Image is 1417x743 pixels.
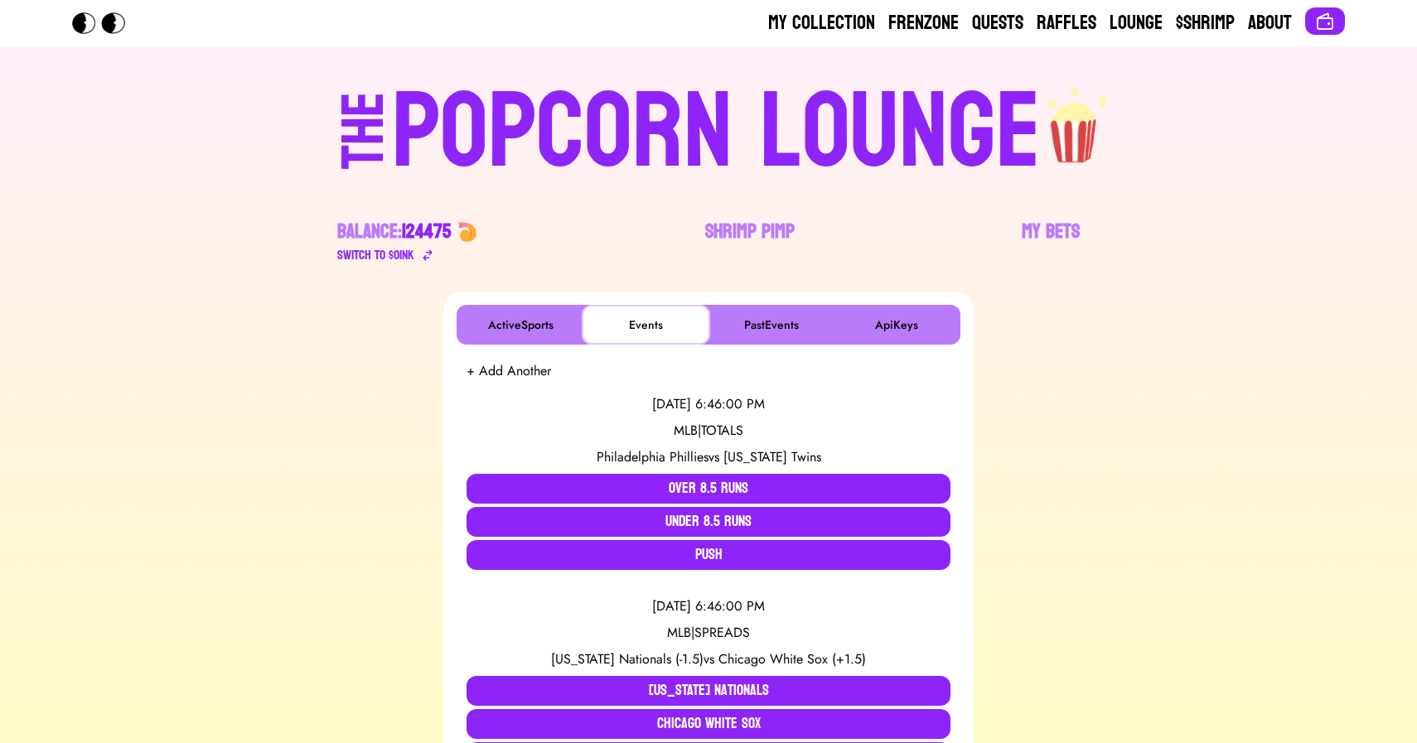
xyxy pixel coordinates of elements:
[597,447,708,466] span: Philadelphia Phillies
[467,596,950,616] div: [DATE] 6:46:00 PM
[467,447,950,467] div: vs
[835,308,957,341] button: ApiKeys
[467,361,551,381] button: + Add Another
[467,623,950,643] div: MLB | SPREADS
[1315,12,1335,31] img: Connect wallet
[1022,219,1080,265] a: My Bets
[337,245,414,265] div: Switch to $ OINK
[467,540,950,570] button: Push
[705,219,795,265] a: Shrimp Pimp
[723,447,821,466] span: [US_STATE] Twins
[467,394,950,414] div: [DATE] 6:46:00 PM
[467,421,950,441] div: MLB | TOTALS
[768,10,875,36] a: My Collection
[1110,10,1163,36] a: Lounge
[551,649,704,668] span: [US_STATE] Nationals (-1.5)
[1041,73,1109,166] img: popcorn
[467,709,950,739] button: Chicago White Sox
[467,676,950,706] button: [US_STATE] Nationals
[467,474,950,504] button: Over 8.5 Runs
[718,649,866,668] span: Chicago White Sox (+1.5)
[334,92,394,202] div: THE
[392,80,1041,186] div: POPCORN LOUNGE
[1248,10,1292,36] a: About
[972,10,1023,36] a: Quests
[585,308,707,341] button: Events
[198,73,1219,186] a: THEPOPCORN LOUNGEpopcorn
[402,214,451,249] span: 124475
[888,10,959,36] a: Frenzone
[337,219,451,245] div: Balance:
[1176,10,1235,36] a: $Shrimp
[710,308,832,341] button: PastEvents
[467,649,950,669] div: vs
[467,507,950,537] button: Under 8.5 Runs
[72,12,138,34] img: Popcorn
[1037,10,1096,36] a: Raffles
[457,222,477,242] img: 🍤
[460,308,582,341] button: ActiveSports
